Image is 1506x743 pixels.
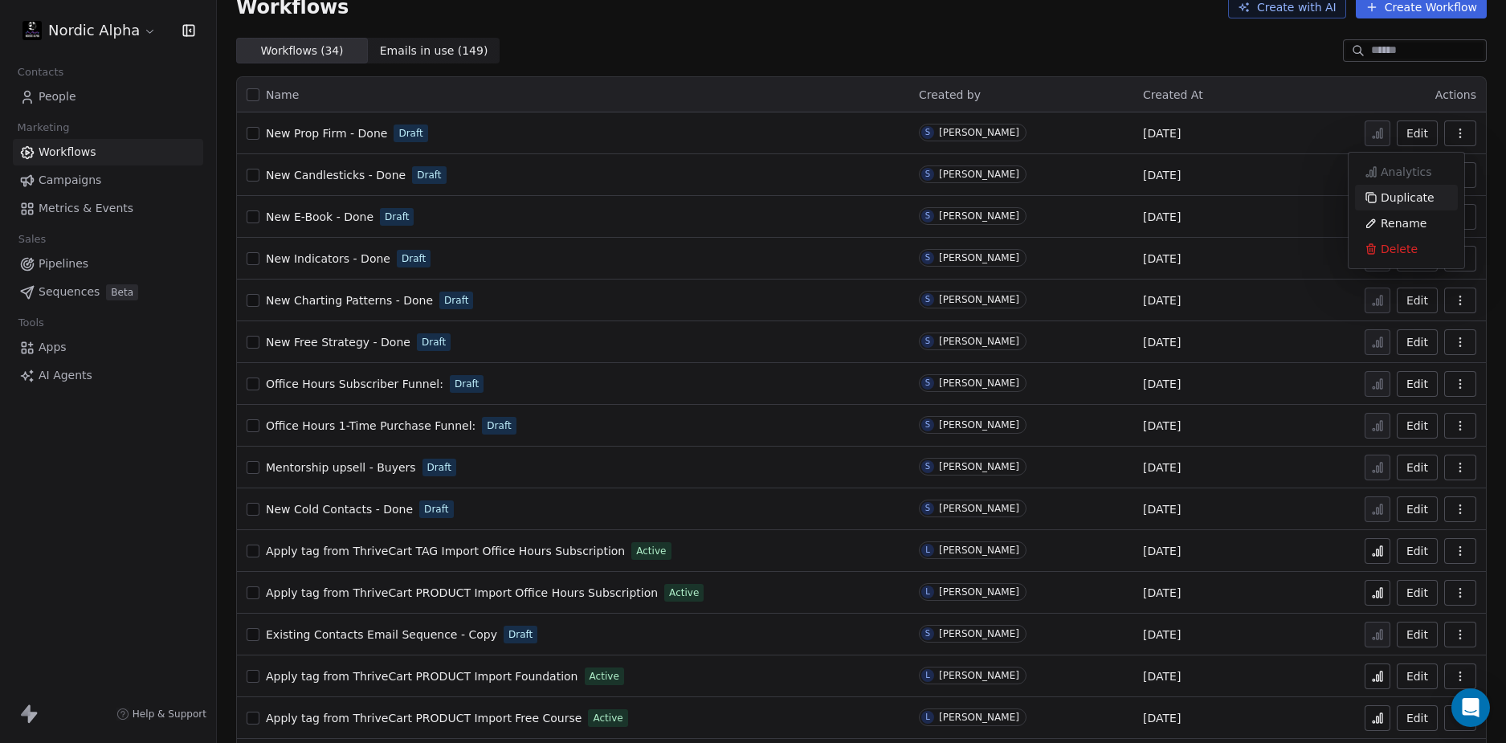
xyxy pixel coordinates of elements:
[39,255,88,272] span: Pipelines
[266,210,373,223] span: New E-Book - Done
[266,169,406,182] span: New Candlesticks - Done
[39,144,96,161] span: Workflows
[939,628,1019,639] div: [PERSON_NAME]
[1381,164,1432,180] span: Analytics
[10,116,76,140] span: Marketing
[266,459,416,476] a: Mentorship upsell - Buyers
[925,126,930,139] div: S
[266,545,625,557] span: Apply tag from ThriveCart TAG Import Office Hours Subscription
[266,127,387,140] span: New Prop Firm - Done
[939,503,1019,514] div: [PERSON_NAME]
[925,293,930,306] div: S
[1397,455,1438,480] a: Edit
[385,210,409,224] span: Draft
[266,292,433,308] a: New Charting Patterns - Done
[1397,371,1438,397] button: Edit
[266,376,443,392] a: Office Hours Subscriber Funnel:
[590,669,619,684] span: Active
[39,284,100,300] span: Sequences
[939,252,1019,263] div: [PERSON_NAME]
[106,284,138,300] span: Beta
[11,311,51,335] span: Tools
[1143,125,1181,141] span: [DATE]
[13,195,203,222] a: Metrics & Events
[266,503,413,516] span: New Cold Contacts - Done
[1397,329,1438,355] button: Edit
[1143,627,1181,643] span: [DATE]
[925,711,930,724] div: L
[1143,209,1181,225] span: [DATE]
[939,545,1019,556] div: [PERSON_NAME]
[925,669,930,682] div: L
[39,200,133,217] span: Metrics & Events
[266,251,390,267] a: New Indicators - Done
[398,126,422,141] span: Draft
[1397,120,1438,146] button: Edit
[925,502,930,515] div: S
[39,367,92,384] span: AI Agents
[1397,663,1438,689] button: Edit
[13,167,203,194] a: Campaigns
[1143,334,1181,350] span: [DATE]
[1143,376,1181,392] span: [DATE]
[427,460,451,475] span: Draft
[1381,215,1426,231] span: Rename
[266,378,443,390] span: Office Hours Subscriber Funnel:
[39,339,67,356] span: Apps
[1397,538,1438,564] button: Edit
[266,294,433,307] span: New Charting Patterns - Done
[39,88,76,105] span: People
[939,294,1019,305] div: [PERSON_NAME]
[925,335,930,348] div: S
[939,670,1019,681] div: [PERSON_NAME]
[266,710,582,726] a: Apply tag from ThriveCart PRODUCT Import Free Course
[939,461,1019,472] div: [PERSON_NAME]
[939,210,1019,222] div: [PERSON_NAME]
[1397,288,1438,313] button: Edit
[1143,668,1181,684] span: [DATE]
[1397,705,1438,731] a: Edit
[266,461,416,474] span: Mentorship upsell - Buyers
[925,418,930,431] div: S
[402,251,426,266] span: Draft
[1143,88,1203,101] span: Created At
[22,21,42,40] img: Nordic%20Alpha%20Discord%20Icon.png
[1397,413,1438,439] a: Edit
[1143,251,1181,267] span: [DATE]
[1397,622,1438,647] button: Edit
[487,418,511,433] span: Draft
[444,293,468,308] span: Draft
[266,252,390,265] span: New Indicators - Done
[1397,580,1438,606] a: Edit
[266,418,475,434] a: Office Hours 1-Time Purchase Funnel:
[669,586,699,600] span: Active
[10,60,71,84] span: Contacts
[1143,292,1181,308] span: [DATE]
[508,627,533,642] span: Draft
[266,334,410,350] a: New Free Strategy - Done
[424,502,448,516] span: Draft
[13,279,203,305] a: SequencesBeta
[1143,418,1181,434] span: [DATE]
[1143,501,1181,517] span: [DATE]
[939,378,1019,389] div: [PERSON_NAME]
[266,209,373,225] a: New E-Book - Done
[925,586,930,598] div: L
[266,670,578,683] span: Apply tag from ThriveCart PRODUCT Import Foundation
[1143,585,1181,601] span: [DATE]
[1143,459,1181,476] span: [DATE]
[1397,496,1438,522] button: Edit
[13,251,203,277] a: Pipelines
[13,84,203,110] a: People
[1381,190,1435,206] span: Duplicate
[266,167,406,183] a: New Candlesticks - Done
[1143,710,1181,726] span: [DATE]
[939,127,1019,138] div: [PERSON_NAME]
[1143,543,1181,559] span: [DATE]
